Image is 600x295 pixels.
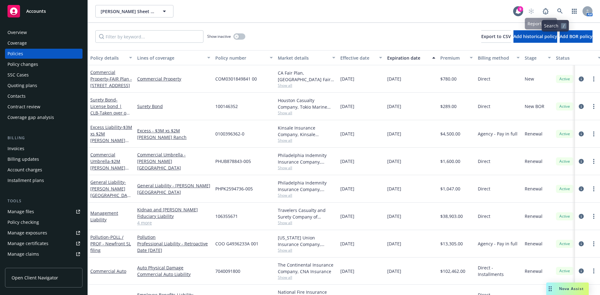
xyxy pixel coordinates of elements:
span: Show all [278,83,335,88]
span: [DATE] [387,213,401,219]
span: $13,305.00 [440,240,463,247]
button: Stage [522,50,553,65]
span: Add BOR policy [560,33,592,39]
div: CA Fair Plan, [GEOGRAPHIC_DATA] Fair plan [278,70,335,83]
span: - FAIR Plan - [STREET_ADDRESS] [90,76,132,88]
a: more [590,185,597,193]
span: [DATE] [340,185,354,192]
a: Policy changes [5,59,82,69]
input: Filter by keyword... [95,30,203,43]
span: PHUB878843-005 [215,158,251,165]
span: New [525,76,534,82]
div: Stage [525,55,544,61]
span: $102,462.00 [440,268,465,274]
span: Show all [278,275,335,280]
div: Expiration date [387,55,428,61]
a: Pollution [90,234,131,253]
div: Coverage [7,38,27,48]
div: Billing [5,135,82,141]
span: Show all [278,165,335,170]
span: New BOR [525,103,544,110]
a: Commercial Auto Liability [137,271,210,278]
span: - POLL / PROF - Newfront SL filing [90,234,131,253]
div: Invoices [7,144,24,154]
a: Account charges [5,165,82,175]
a: Report a Bug [539,5,552,17]
span: [DATE] [387,76,401,82]
span: Show all [278,193,335,198]
span: Active [558,186,571,192]
a: more [590,267,597,275]
span: [DATE] [387,130,401,137]
a: Manage claims [5,249,82,259]
div: Manage exposures [7,228,47,238]
div: Policy checking [7,217,39,227]
span: Renewal [525,185,542,192]
a: Coverage [5,38,82,48]
a: Surety Bond [137,103,210,110]
div: Manage certificates [7,238,48,248]
a: Accounts [5,2,82,20]
div: Policies [7,49,23,59]
div: Manage claims [7,249,39,259]
span: $1,047.00 [440,185,460,192]
a: Switch app [568,5,581,17]
div: Lines of coverage [137,55,203,61]
span: Add historical policy [513,33,557,39]
a: Contract review [5,102,82,112]
span: [DATE] [340,240,354,247]
button: Add BOR policy [560,30,592,43]
a: Excess Liability [90,124,132,150]
span: 106355671 [215,213,238,219]
div: Effective date [340,55,375,61]
a: Management Liability [90,210,118,223]
a: Policy checking [5,217,82,227]
div: Policy changes [7,59,38,69]
span: [DATE] [340,158,354,165]
span: Agency - Pay in full [478,240,517,247]
button: Effective date [338,50,385,65]
span: [DATE] [340,213,354,219]
span: Active [558,104,571,109]
span: [PERSON_NAME] Sheet Metal, Inc. [101,8,155,15]
span: - $2M [PERSON_NAME][GEOGRAPHIC_DATA] [90,158,130,184]
span: Show all [278,138,335,143]
span: COO G4936233A 001 [215,240,258,247]
span: Active [558,268,571,274]
a: circleInformation [577,267,585,275]
a: Auto Physical Damage [137,264,210,271]
div: Premium [440,55,466,61]
a: more [590,158,597,165]
a: more [590,240,597,248]
span: Show all [278,248,335,253]
span: $289.00 [440,103,457,110]
span: $4,500.00 [440,130,460,137]
a: Policies [5,49,82,59]
a: Commercial Property [90,69,132,88]
a: circleInformation [577,130,585,138]
div: Drag to move [546,283,554,295]
a: Quoting plans [5,81,82,91]
span: Direct [478,185,490,192]
span: [DATE] [387,268,401,274]
a: Kidnap and [PERSON_NAME] [137,206,210,213]
a: Manage certificates [5,238,82,248]
span: [DATE] [387,240,401,247]
a: Excess - $3M xs $2M [PERSON_NAME] Ranch [137,127,210,140]
a: SSC Cases [5,70,82,80]
span: Direct [478,158,490,165]
span: Direct [478,213,490,219]
div: Philadelphia Indemnity Insurance Company, [GEOGRAPHIC_DATA] Insurance Companies [278,179,335,193]
span: Open Client Navigator [12,274,58,281]
div: Travelers Casualty and Surety Company of America, Travelers Insurance [278,207,335,220]
span: $780.00 [440,76,457,82]
div: The Continental Insurance Company, CNA Insurance [278,262,335,275]
a: Search [554,5,566,17]
div: Philadelphia Indemnity Insurance Company, [GEOGRAPHIC_DATA] Insurance Companies [278,152,335,165]
a: Commercial Umbrella - [PERSON_NAME][GEOGRAPHIC_DATA] [137,151,210,171]
a: circleInformation [577,240,585,248]
span: $38,903.00 [440,213,463,219]
div: Account charges [7,165,42,175]
div: Tools [5,198,82,204]
div: Manage files [7,207,34,217]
